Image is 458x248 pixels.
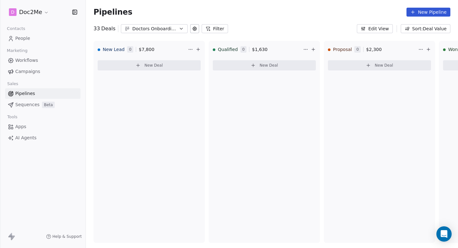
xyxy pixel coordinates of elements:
[15,123,26,130] span: Apps
[4,79,21,89] span: Sales
[213,60,316,70] button: New Deal
[375,63,393,68] span: New Deal
[103,46,125,53] span: New Lead
[260,63,278,68] span: New Deal
[436,226,452,242] div: Open Intercom Messenger
[94,25,115,33] div: 33
[252,46,267,53] span: $ 1,630
[15,68,40,75] span: Campaigns
[144,63,163,68] span: New Deal
[5,66,80,77] a: Campaigns
[42,102,55,108] span: Beta
[8,7,50,18] button: DDoc2Me
[5,33,80,44] a: People
[98,60,201,70] button: New Deal
[46,234,82,239] a: Help & Support
[15,135,37,141] span: AI Agents
[19,8,42,16] span: Doc2Me
[94,8,132,17] span: Pipelines
[366,46,382,53] span: $ 2,300
[11,9,15,15] span: D
[202,24,228,33] button: Filter
[139,46,154,53] span: $ 7,800
[328,41,417,58] div: Proposal0$2,300
[101,25,115,33] span: Deals
[127,46,134,53] span: 0
[406,8,450,17] button: New Pipeline
[4,46,30,55] span: Marketing
[354,46,361,53] span: 0
[5,99,80,110] a: SequencesBeta
[132,26,176,32] div: Doctors Onboarding
[52,234,82,239] span: Help & Support
[328,60,431,70] button: New Deal
[5,88,80,99] a: Pipelines
[15,35,30,42] span: People
[4,112,20,122] span: Tools
[98,41,187,58] div: New Lead0$7,800
[5,133,80,143] a: AI Agents
[448,46,458,53] span: Won
[5,55,80,66] a: Workflows
[4,24,28,33] span: Contacts
[218,46,238,53] span: Qualified
[401,24,450,33] button: Sort: Deal Value
[5,121,80,132] a: Apps
[15,90,35,97] span: Pipelines
[15,57,38,64] span: Workflows
[333,46,352,53] span: Proposal
[15,101,39,108] span: Sequences
[240,46,247,53] span: 0
[357,24,393,33] button: Edit View
[213,41,302,58] div: Qualified0$1,630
